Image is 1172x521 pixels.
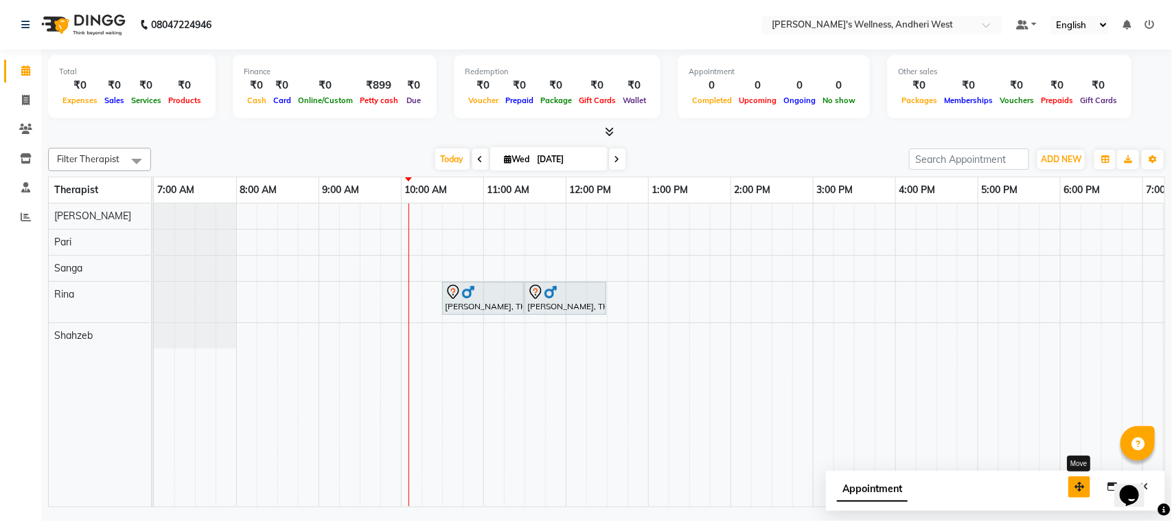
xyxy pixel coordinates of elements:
[533,149,602,170] input: 2025-09-03
[154,180,198,200] a: 7:00 AM
[898,96,941,105] span: Packages
[502,96,537,105] span: Prepaid
[465,66,650,78] div: Redemption
[151,5,211,44] b: 08047224946
[731,180,774,200] a: 2:00 PM
[295,78,356,93] div: ₹0
[898,66,1121,78] div: Other sales
[54,329,93,342] span: Shahzeb
[128,96,165,105] span: Services
[270,78,295,93] div: ₹0
[295,96,356,105] span: Online/Custom
[165,78,205,93] div: ₹0
[402,180,451,200] a: 10:00 AM
[465,78,502,93] div: ₹0
[978,180,1022,200] a: 5:00 PM
[237,180,281,200] a: 8:00 AM
[244,96,270,105] span: Cash
[1061,180,1104,200] a: 6:00 PM
[575,96,619,105] span: Gift Cards
[780,96,819,105] span: Ongoing
[619,78,650,93] div: ₹0
[735,96,780,105] span: Upcoming
[402,78,426,93] div: ₹0
[689,96,735,105] span: Completed
[1067,456,1090,472] div: Move
[101,78,128,93] div: ₹0
[941,78,996,93] div: ₹0
[689,78,735,93] div: 0
[465,96,502,105] span: Voucher
[689,66,859,78] div: Appointment
[59,96,101,105] span: Expenses
[54,210,131,222] span: [PERSON_NAME]
[996,96,1037,105] span: Vouchers
[1037,78,1077,93] div: ₹0
[941,96,996,105] span: Memberships
[54,288,74,300] span: Rina
[319,180,363,200] a: 9:00 AM
[896,180,939,200] a: 4:00 PM
[35,5,129,44] img: logo
[501,154,533,164] span: Wed
[619,96,650,105] span: Wallet
[502,78,537,93] div: ₹0
[1037,96,1077,105] span: Prepaids
[819,96,859,105] span: No show
[819,78,859,93] div: 0
[1114,466,1158,507] iframe: chat widget
[909,148,1029,170] input: Search Appointment
[735,78,780,93] div: 0
[537,96,575,105] span: Package
[526,284,605,313] div: [PERSON_NAME], TK01, 11:30 AM-12:30 PM, OFFER SERVICE 60 MIN
[566,180,615,200] a: 12:00 PM
[649,180,692,200] a: 1:00 PM
[898,78,941,93] div: ₹0
[444,284,522,313] div: [PERSON_NAME], TK02, 10:30 AM-11:30 AM, OFFER SERVICE 60 MIN
[484,180,533,200] a: 11:00 AM
[165,96,205,105] span: Products
[814,180,857,200] a: 3:00 PM
[1037,150,1085,169] button: ADD NEW
[356,96,402,105] span: Petty cash
[244,78,270,93] div: ₹0
[1077,96,1121,105] span: Gift Cards
[54,262,82,274] span: Sanga
[575,78,619,93] div: ₹0
[59,78,101,93] div: ₹0
[54,184,98,196] span: Therapist
[537,78,575,93] div: ₹0
[996,78,1037,93] div: ₹0
[780,78,819,93] div: 0
[1077,78,1121,93] div: ₹0
[244,66,426,78] div: Finance
[1041,154,1081,164] span: ADD NEW
[59,66,205,78] div: Total
[54,236,71,248] span: Pari
[101,96,128,105] span: Sales
[837,477,908,502] span: Appointment
[356,78,402,93] div: ₹899
[128,78,165,93] div: ₹0
[270,96,295,105] span: Card
[57,153,119,164] span: Filter Therapist
[403,96,424,105] span: Due
[435,148,470,170] span: Today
